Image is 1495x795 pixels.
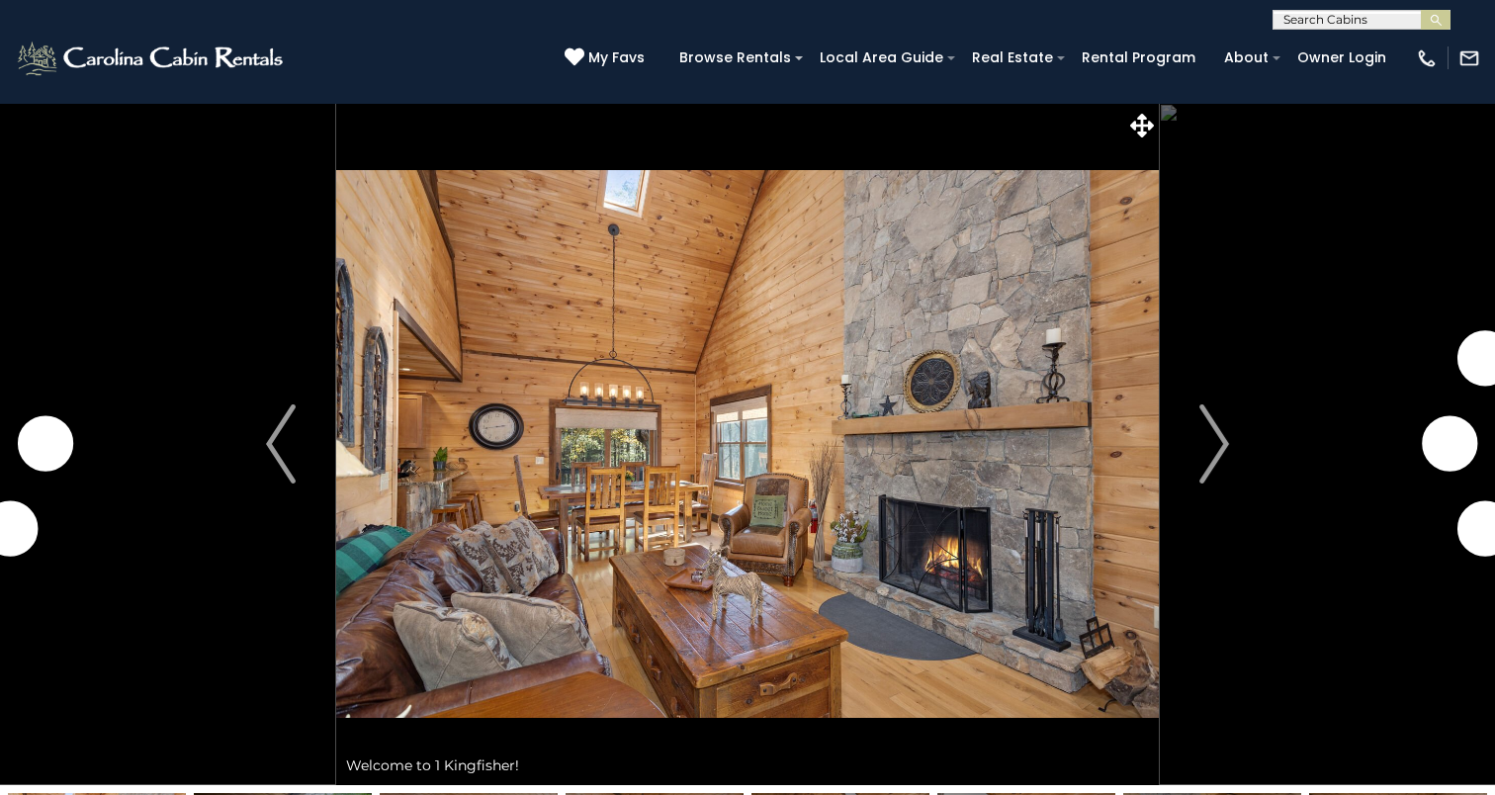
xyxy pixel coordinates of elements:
a: Local Area Guide [810,43,953,73]
img: mail-regular-white.png [1458,47,1480,69]
button: Next [1159,103,1270,785]
a: About [1214,43,1278,73]
img: phone-regular-white.png [1416,47,1438,69]
img: arrow [266,404,296,484]
a: Owner Login [1287,43,1396,73]
div: Welcome to 1 Kingfisher! [336,746,1159,785]
a: Real Estate [962,43,1063,73]
a: My Favs [565,47,650,69]
button: Previous [225,103,336,785]
span: My Favs [588,47,645,68]
a: Rental Program [1072,43,1205,73]
img: White-1-2.png [15,39,289,78]
a: Browse Rentals [669,43,801,73]
img: arrow [1199,404,1229,484]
